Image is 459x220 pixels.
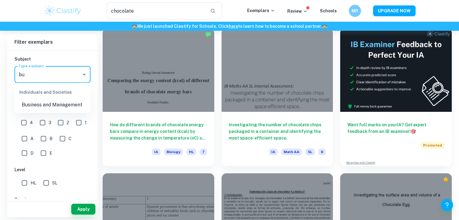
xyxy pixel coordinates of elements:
[14,85,91,99] div: Individuals and Societies
[247,7,275,14] p: Exemplars
[14,166,91,173] h6: Level
[132,24,137,29] span: 🏫
[14,56,91,62] h6: Subject
[71,204,95,215] button: Apply
[80,70,88,79] button: Close
[269,149,278,155] span: IA
[229,24,238,29] a: here
[44,5,82,17] img: Clastify logo
[351,8,358,14] h6: MR
[346,161,375,165] a: Advertise with Clastify
[110,121,207,141] h6: How do different brands of chocolate energy bars compare in energy content (kcal) by measuring th...
[421,142,445,149] span: Promoted
[69,135,72,142] span: C
[318,149,326,155] span: 6
[103,28,214,166] a: How do different brands of chocolate energy bars compare in energy content (kcal) by measuring th...
[305,149,315,155] span: SL
[49,150,52,156] span: E
[340,28,452,112] img: Thumbnail
[443,176,449,182] div: Premium
[229,121,326,141] h6: Investigating the number of chocolate chips packaged in a container and identifying the most spac...
[164,149,183,155] span: Biology
[52,180,57,186] span: SL
[7,34,98,51] h6: Filter exemplars
[152,149,161,155] span: IA
[411,129,416,134] span: 🎯
[222,28,333,166] a: Investigating the number of chocolate chips packaged in a container and identifying the most spac...
[49,135,53,142] span: B
[349,5,361,17] button: MR
[30,150,33,156] span: D
[347,121,445,135] h6: Want full marks on your IA ? Get expert feedback from an IB examiner!
[85,119,87,126] span: 1
[205,31,211,37] img: Marked
[200,149,207,155] span: 7
[30,135,33,142] span: A
[107,2,206,19] input: Search for any exemplars...
[287,8,308,14] p: Review
[322,24,327,29] span: 🏫
[281,149,302,155] span: Math AA
[30,119,33,126] span: 4
[1,23,458,30] h6: We just launched Clastify for Schools. Click to learn how to become a school partner.
[19,63,44,68] label: Type a subject
[320,8,337,13] a: Schools
[186,149,196,155] span: HL
[373,5,416,16] button: UPGRADE NOW
[14,99,91,110] li: Business and Management
[30,180,36,186] span: HL
[14,196,91,203] h6: Session
[441,199,453,211] button: Help and Feedback
[67,119,69,126] span: 2
[49,119,51,126] span: 3
[340,28,452,166] a: Want full marks on yourIA? Get expert feedback from an IB examiner!PromotedAdvertise with Clastify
